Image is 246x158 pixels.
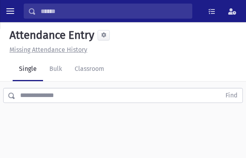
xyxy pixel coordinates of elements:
[221,88,242,103] button: Find
[43,58,68,81] a: Bulk
[9,46,87,53] u: Missing Attendance History
[6,29,94,42] h5: Attendance Entry
[6,46,87,53] a: Missing Attendance History
[36,4,192,19] input: Search
[13,58,43,81] a: Single
[68,58,111,81] a: Classroom
[3,4,17,18] button: toggle menu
